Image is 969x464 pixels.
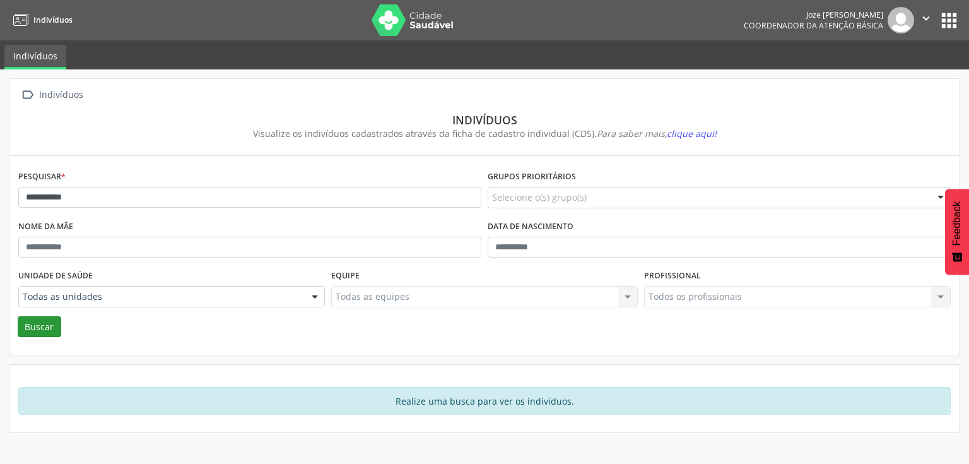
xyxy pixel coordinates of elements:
[27,127,942,140] div: Visualize os indivíduos cadastrados através da ficha de cadastro individual (CDS).
[597,128,717,140] i: Para saber mais,
[4,45,66,69] a: Indivíduos
[18,167,66,187] label: Pesquisar
[18,86,85,104] a:  Indivíduos
[23,290,299,303] span: Todas as unidades
[18,217,73,237] label: Nome da mãe
[951,201,963,246] span: Feedback
[33,15,73,25] span: Indivíduos
[9,9,73,30] a: Indivíduos
[667,128,717,140] span: clique aqui!
[488,217,573,237] label: Data de nascimento
[331,266,360,286] label: Equipe
[18,387,951,415] div: Realize uma busca para ver os indivíduos.
[644,266,701,286] label: Profissional
[919,11,933,25] i: 
[888,7,914,33] img: img
[744,9,883,20] div: Joze [PERSON_NAME]
[18,316,61,338] button: Buscar
[945,189,969,275] button: Feedback - Mostrar pesquisa
[938,9,960,32] button: apps
[914,7,938,33] button: 
[18,266,93,286] label: Unidade de saúde
[744,20,883,31] span: Coordenador da Atenção Básica
[27,113,942,127] div: Indivíduos
[492,191,587,204] span: Selecione o(s) grupo(s)
[488,167,576,187] label: Grupos prioritários
[18,86,37,104] i: 
[37,86,85,104] div: Indivíduos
